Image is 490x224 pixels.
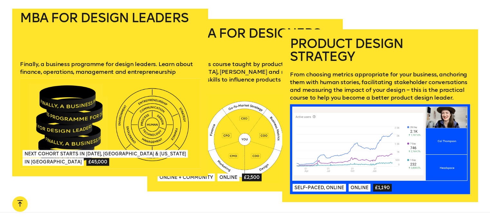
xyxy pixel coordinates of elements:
span: Online [217,173,239,181]
a: MBA for Design LeadersFinally, a business programme for design leaders. Learn about finance, oper... [12,4,208,176]
h2: Product Design Strategy [290,37,470,63]
p: Finally, a business programme for design leaders. Learn about finance, operations, management and... [20,60,200,76]
p: A practical business course taught by product leaders at [GEOGRAPHIC_DATA], [PERSON_NAME] and mor... [155,60,335,91]
h2: Mini-MBA for Designers [155,27,335,53]
span: £1,190 [373,184,392,191]
p: From choosing metrics appropriate for your business, anchoring them with human stories, facilitat... [290,71,470,102]
span: Online + Community [158,173,215,181]
a: Mini-MBA for DesignersA practical business course taught by product leaders at [GEOGRAPHIC_DATA],... [147,19,343,191]
h2: MBA for Design Leaders [20,11,200,53]
a: Product Design StrategyFrom choosing metrics appropriate for your business, anchoring them with h... [282,29,478,202]
span: Online [349,184,370,191]
span: £2,500 [242,173,262,181]
span: £45,000 [86,158,109,166]
span: Self-paced, Online [293,184,346,191]
span: Next Cohort Starts in [DATE], [GEOGRAPHIC_DATA] & [US_STATE] [23,150,188,158]
span: In [GEOGRAPHIC_DATA] [23,158,84,166]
